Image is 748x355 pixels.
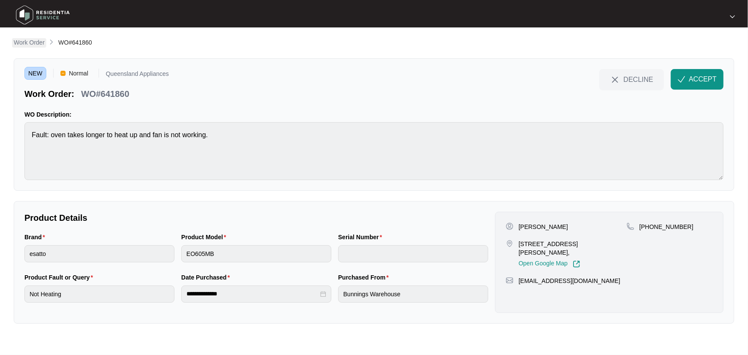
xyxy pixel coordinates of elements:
[106,71,169,80] p: Queensland Appliances
[689,74,717,84] span: ACCEPT
[24,67,46,80] span: NEW
[640,223,694,231] p: [PHONE_NUMBER]
[506,277,514,284] img: map-pin
[181,245,331,262] input: Product Model
[338,286,488,303] input: Purchased From
[58,39,92,46] span: WO#641860
[24,110,724,119] p: WO Description:
[573,260,580,268] img: Link-External
[506,240,514,247] img: map-pin
[24,212,488,224] p: Product Details
[338,245,488,262] input: Serial Number
[14,38,45,47] p: Work Order
[60,71,66,76] img: Vercel Logo
[338,273,392,282] label: Purchased From
[186,289,318,298] input: Date Purchased
[519,277,620,285] p: [EMAIL_ADDRESS][DOMAIN_NAME]
[24,88,74,100] p: Work Order:
[610,75,620,85] img: close-Icon
[506,223,514,230] img: user-pin
[519,223,568,231] p: [PERSON_NAME]
[48,39,55,45] img: chevron-right
[627,223,634,230] img: map-pin
[730,15,735,19] img: dropdown arrow
[12,38,46,48] a: Work Order
[81,88,129,100] p: WO#641860
[24,286,174,303] input: Product Fault or Query
[599,69,664,90] button: close-IconDECLINE
[24,245,174,262] input: Brand
[24,122,724,180] textarea: Fault: oven takes longer to heat up and fan is not working.
[13,2,73,28] img: residentia service logo
[519,260,580,268] a: Open Google Map
[24,233,48,241] label: Brand
[24,273,96,282] label: Product Fault or Query
[66,67,92,80] span: Normal
[678,75,685,83] img: check-Icon
[181,233,230,241] label: Product Model
[519,240,627,257] p: [STREET_ADDRESS][PERSON_NAME],
[624,75,653,84] span: DECLINE
[338,233,385,241] label: Serial Number
[181,273,233,282] label: Date Purchased
[671,69,724,90] button: check-IconACCEPT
